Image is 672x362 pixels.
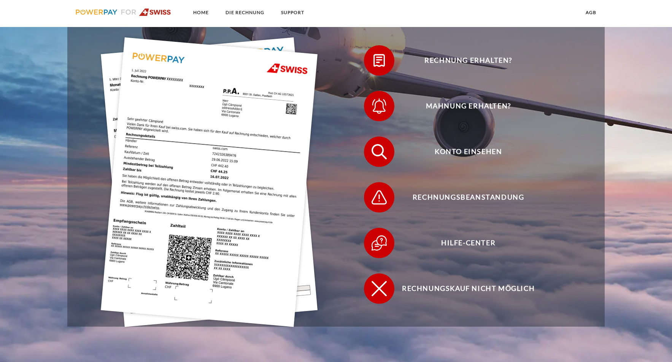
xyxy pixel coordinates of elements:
[370,188,389,207] img: qb_warning.svg
[375,45,561,76] span: Rechnung erhalten?
[370,97,389,116] img: qb_bell.svg
[375,91,561,121] span: Mahnung erhalten?
[370,142,389,161] img: qb_search.svg
[579,6,603,19] a: agb
[364,91,562,121] button: Mahnung erhalten?
[375,182,561,213] span: Rechnungsbeanstandung
[370,51,389,70] img: qb_bill.svg
[364,228,562,258] button: Hilfe-Center
[364,45,562,76] button: Rechnung erhalten?
[275,6,311,19] a: SUPPORT
[375,228,561,258] span: Hilfe-Center
[101,37,318,327] img: single_invoice_swiss_de.jpg
[76,8,171,16] img: logo-swiss.svg
[219,6,271,19] a: DIE RECHNUNG
[370,233,389,252] img: qb_help.svg
[370,279,389,298] img: qb_close.svg
[364,273,562,304] button: Rechnungskauf nicht möglich
[375,137,561,167] span: Konto einsehen
[364,137,562,167] button: Konto einsehen
[364,182,562,213] button: Rechnungsbeanstandung
[375,273,561,304] span: Rechnungskauf nicht möglich
[187,6,215,19] a: Home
